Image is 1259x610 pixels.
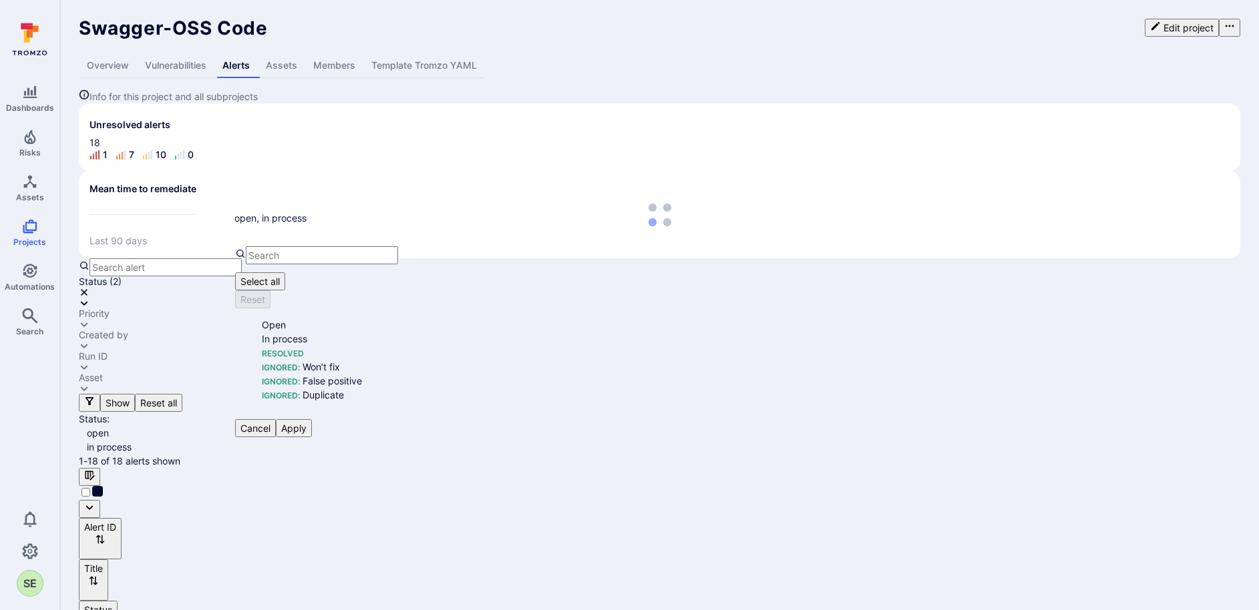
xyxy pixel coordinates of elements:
button: Expand dropdown [79,298,89,308]
button: Options menu [1219,19,1240,37]
div: Priority [79,308,110,319]
span: 18 [89,135,1230,149]
div: Run ID [79,351,108,362]
button: Reset [235,290,271,308]
button: Asset [79,372,1240,383]
a: Members [305,53,363,78]
span: Unresolved alerts [89,118,170,131]
button: Expand dropdown [79,319,89,330]
input: Search alert [89,258,242,276]
input: Search [246,246,398,264]
span: False positive [300,375,362,386]
a: Alerts [214,53,258,78]
span: Resolved [262,348,304,358]
div: autocomplete options [235,246,431,437]
button: Clear selection [79,287,89,298]
span: Dashboards [6,103,54,113]
div: open, in process [79,276,1240,308]
span: Last 90 days [89,235,147,246]
button: Show [100,394,135,412]
span: Info for this project and all subprojects [89,91,258,102]
span: Swagger-OSS Code [79,17,268,39]
a: Assets [258,53,305,78]
a: Vulnerabilities [137,53,214,78]
button: Created by [79,330,1240,340]
span: Risks [19,147,41,158]
button: Expand dropdown [79,340,89,351]
span: Select all rows [79,487,103,499]
span: Automations [5,282,55,292]
span: Projects [13,237,46,247]
a: Template Tromzo YAML [363,53,485,78]
a: Overview [79,53,137,78]
button: Run ID [79,351,1240,362]
span: In process [262,333,307,344]
button: Apply [276,419,312,437]
div: Status [79,276,107,287]
button: Filters [79,394,100,412]
span: Assets [16,192,44,202]
button: Sort by Title [79,559,108,601]
button: Sort by Alert ID [79,518,122,559]
button: Select all [235,272,285,290]
button: Status(2) [79,276,1240,287]
div: Project tabs [79,53,1240,78]
div: Created by [79,330,128,340]
button: Cancel [235,419,276,437]
span: Won’t fix [300,361,340,372]
button: SE [17,570,43,597]
input: Select all rows [81,488,90,497]
span: Duplicate [300,389,344,400]
div: open, in process [234,211,307,225]
button: Manage columns [79,468,100,486]
div: ( 2 ) [79,276,1240,287]
span: Ignored : [262,376,300,386]
div: 10 [156,149,166,160]
button: Expand dropdown [79,383,89,394]
span: Search [16,326,43,336]
span: Mean time to remediate [89,183,196,194]
span: Ignored : [262,362,300,372]
button: Priority [79,308,1240,319]
button: Reset all [135,394,182,412]
div: Asset [79,372,103,383]
span: Open [262,319,286,330]
span: 1-18 of 18 alerts shown [79,455,180,467]
span: open [79,427,117,438]
div: Manage columns [79,468,1240,486]
span: Status : [79,413,110,424]
span: in process [79,441,140,452]
div: 7 [129,149,134,160]
button: Expand dropdown [79,362,89,372]
span: Ignored : [262,390,300,400]
div: 0 [188,149,194,160]
button: Edit project [1145,19,1219,37]
a: Edit project [1145,22,1219,33]
div: 1 [103,149,108,160]
div: Sharon Emmett [17,570,43,597]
